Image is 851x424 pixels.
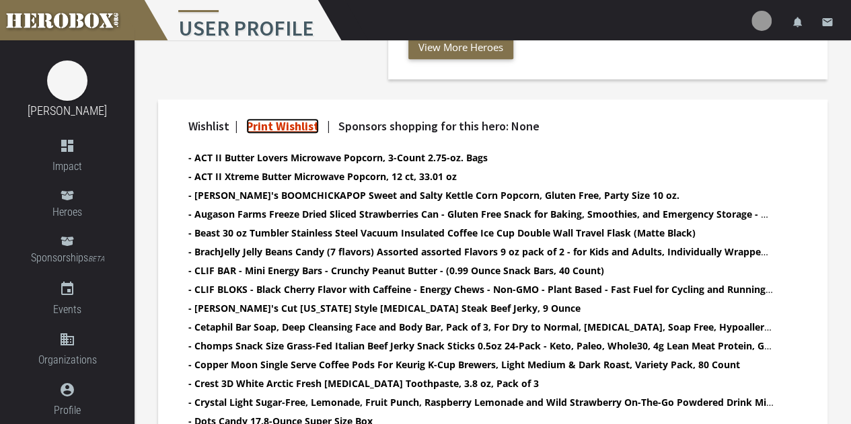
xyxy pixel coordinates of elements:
i: email [821,16,834,28]
li: Beast 30 oz Tumbler Stainless Steel Vacuum Insulated Coffee Ice Cup Double Wall Travel Flask (Mat... [188,225,774,241]
li: ACT II Xtreme Butter Microwave Popcorn, 12 ct, 33.01 oz [188,169,774,184]
li: Cetaphil Bar Soap, Deep Cleansing Face and Body Bar, Pack of 3, For Dry to Normal, Sensitive Skin... [188,319,774,335]
li: Augason Farms Freeze Dried Sliced Strawberries Can - Gluten Free Snack for Baking, Smoothies, and... [188,206,774,222]
a: Print Wishlist [246,118,319,134]
b: - ACT II Butter Lovers Microwave Popcorn, 3-Count 2.75-oz. Bags [188,151,488,164]
b: - Beast 30 oz Tumbler Stainless Steel Vacuum Insulated Coffee Ice Cup Double Wall Travel Flask (M... [188,226,696,239]
small: BETA [88,255,104,263]
img: image [47,60,87,101]
span: | [235,118,238,134]
img: user-image [751,11,772,31]
li: Crest 3D White Arctic Fresh Teeth Whitening Toothpaste, 3.8 oz, Pack of 3 [188,376,774,391]
b: - Copper Moon Single Serve Coffee Pods For Keurig K-Cup Brewers, Light Medium & Dark Roast, Varie... [188,358,740,371]
li: BrachJelly Jelly Beans Candy (7 flavors) Assorted assorted Flavors 9 oz pack of 2 - for Kids and ... [188,244,774,259]
li: Cattleman's Cut Texas Style Flank Steak Beef Jerky, 9 Ounce [188,300,774,316]
span: | [327,118,330,134]
li: Copper Moon Single Serve Coffee Pods For Keurig K-Cup Brewers, Light Medium & Dark Roast, Variety... [188,357,774,372]
li: Chomps Snack Size Grass-Fed Italian Beef Jerky Snack Sticks 0.5oz 24-Pack - Keto, Paleo, Whole30,... [188,338,774,353]
b: - [PERSON_NAME]'s Cut [US_STATE] Style [MEDICAL_DATA] Steak Beef Jerky, 9 Ounce [188,302,581,314]
li: CLIF BAR - Mini Energy Bars - Crunchy Peanut Butter - (0.99 Ounce Snack Bars, 40 Count) [188,263,774,278]
li: Angie's BOOMCHICKAPOP Sweet and Salty Kettle Corn Popcorn, Gluten Free, Party Size 10 oz. [188,187,774,203]
b: - ACT II Xtreme Butter Microwave Popcorn, 12 ct, 33.01 oz [188,170,457,183]
a: [PERSON_NAME] [28,103,107,118]
li: CLIF BLOKS - Black Cherry Flavor with Caffeine - Energy Chews - Non-GMO - Plant Based - Fast Fuel... [188,282,774,297]
b: - CLIF BAR - Mini Energy Bars - Crunchy Peanut Butter - (0.99 Ounce Snack Bars, 40 Count) [188,264,604,277]
b: - Crest 3D White Arctic Fresh [MEDICAL_DATA] Toothpaste, 3.8 oz, Pack of 3 [188,377,539,390]
i: notifications [792,16,804,28]
span: Sponsors shopping for this hero: None [338,118,540,134]
li: ACT II Butter Lovers Microwave Popcorn, 3-Count 2.75-oz. Bags [188,150,774,165]
b: - [PERSON_NAME]'s BOOMCHICKAPOP Sweet and Salty Kettle Corn Popcorn, Gluten Free, Party Size 10 oz. [188,189,679,202]
button: View More Heroes [408,36,513,59]
li: Crystal Light Sugar-Free, Lemonade, Fruit Punch, Raspberry Lemonade and Wild Strawberry On-The-Go... [188,394,774,410]
h4: Wishlist [188,120,774,133]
